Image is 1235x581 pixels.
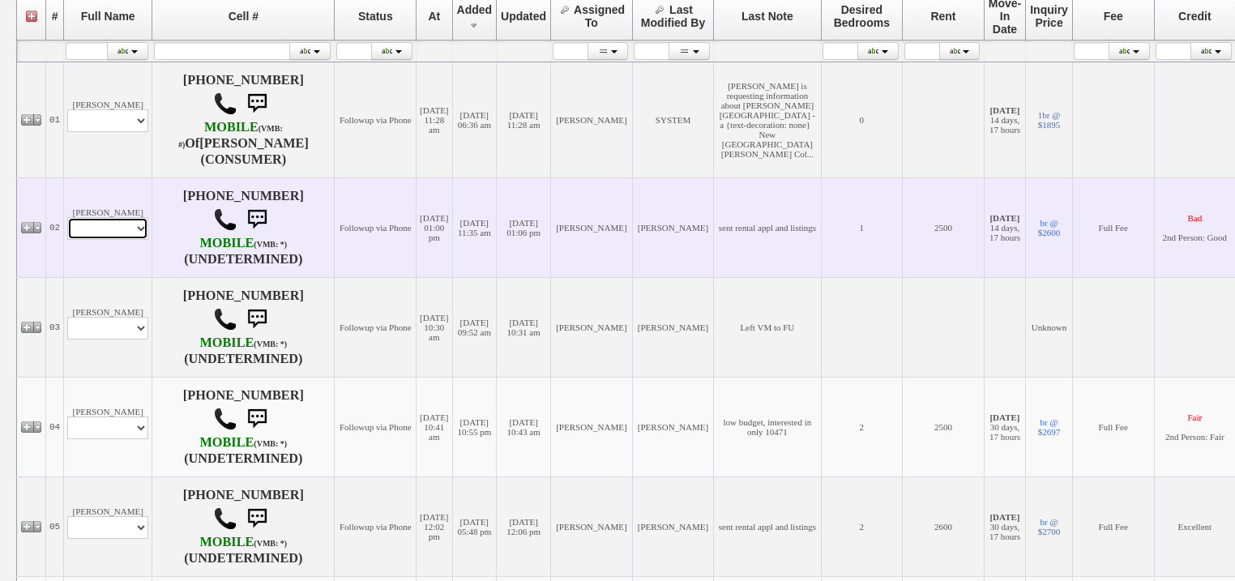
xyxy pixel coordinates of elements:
[254,539,287,548] font: (VMB: *)
[428,10,440,23] span: At
[335,277,417,377] td: Followup via Phone
[497,277,551,377] td: [DATE] 10:31 am
[46,62,64,177] td: 01
[984,62,1025,177] td: 14 days, 17 hours
[497,177,551,277] td: [DATE] 01:06 pm
[335,476,417,576] td: Followup via Phone
[551,377,633,476] td: [PERSON_NAME]
[741,10,793,23] span: Last Note
[989,213,1019,223] b: [DATE]
[632,476,714,576] td: [PERSON_NAME]
[632,377,714,476] td: [PERSON_NAME]
[335,62,417,177] td: Followup via Phone
[241,403,273,435] img: sms.png
[1038,417,1061,437] a: br @ $2697
[1104,10,1123,23] span: Fee
[241,303,273,335] img: sms.png
[204,120,259,135] font: MOBILE
[1038,218,1061,237] a: br @ $2600
[417,62,452,177] td: [DATE] 11:28 am
[452,177,497,277] td: [DATE] 11:35 am
[903,177,985,277] td: 2500
[497,476,551,576] td: [DATE] 12:06 pm
[1178,10,1211,23] span: Credit
[1187,412,1202,422] font: Fair
[574,3,625,29] span: Assigned To
[1038,110,1061,130] a: 1br @ $1895
[501,10,546,23] span: Updated
[714,177,821,277] td: sent rental appl and listings
[551,62,633,177] td: [PERSON_NAME]
[821,476,903,576] td: 2
[457,3,493,16] span: Added
[417,377,452,476] td: [DATE] 10:41 am
[1187,213,1202,223] font: Bad
[200,435,254,450] font: MOBILE
[551,277,633,377] td: [PERSON_NAME]
[1030,3,1068,29] span: Inquiry Price
[241,502,273,535] img: sms.png
[200,236,254,250] font: MOBILE
[46,277,64,377] td: 03
[989,512,1019,522] b: [DATE]
[821,177,903,277] td: 1
[632,62,714,177] td: SYSTEM
[64,177,152,277] td: [PERSON_NAME]
[254,439,287,448] font: (VMB: *)
[229,10,259,23] span: Cell #
[241,203,273,236] img: sms.png
[213,92,237,116] img: call.png
[497,62,551,177] td: [DATE] 11:28 am
[903,476,985,576] td: 2600
[213,207,237,232] img: call.png
[46,177,64,277] td: 02
[213,506,237,531] img: call.png
[821,62,903,177] td: 0
[200,236,288,250] b: Verizon Wireless
[984,177,1025,277] td: 14 days, 17 hours
[335,177,417,277] td: Followup via Phone
[156,189,331,267] h4: [PHONE_NUMBER] (UNDETERMINED)
[989,105,1019,115] b: [DATE]
[714,377,821,476] td: low budget, interested in only 10471
[551,476,633,576] td: [PERSON_NAME]
[1038,517,1061,536] a: br @ $2700
[64,377,152,476] td: [PERSON_NAME]
[834,3,890,29] span: Desired Bedrooms
[903,377,985,476] td: 2500
[46,476,64,576] td: 05
[641,3,705,29] span: Last Modified By
[178,120,283,151] b: T-Mobile USA, Inc.
[335,377,417,476] td: Followup via Phone
[156,288,331,366] h4: [PHONE_NUMBER] (UNDETERMINED)
[551,177,633,277] td: [PERSON_NAME]
[200,335,254,350] font: MOBILE
[213,407,237,431] img: call.png
[984,476,1025,576] td: 30 days, 17 hours
[64,476,152,576] td: [PERSON_NAME]
[452,277,497,377] td: [DATE] 09:52 am
[417,177,452,277] td: [DATE] 01:00 pm
[200,335,288,350] b: Verizon Wireless
[200,535,288,549] b: Verizon Wireless
[64,62,152,177] td: [PERSON_NAME]
[199,136,309,151] b: [PERSON_NAME]
[200,535,254,549] font: MOBILE
[632,277,714,377] td: [PERSON_NAME]
[241,88,273,120] img: sms.png
[452,62,497,177] td: [DATE] 06:36 am
[989,412,1019,422] b: [DATE]
[1072,177,1154,277] td: Full Fee
[714,62,821,177] td: [PERSON_NAME] is requesting information about [PERSON_NAME][GEOGRAPHIC_DATA] - a {text-decoration...
[930,10,955,23] span: Rent
[417,476,452,576] td: [DATE] 12:02 pm
[452,377,497,476] td: [DATE] 10:55 pm
[984,377,1025,476] td: 30 days, 17 hours
[452,476,497,576] td: [DATE] 05:48 pm
[1072,377,1154,476] td: Full Fee
[1072,476,1154,576] td: Full Fee
[200,435,288,450] b: Verizon Wireless
[81,10,135,23] span: Full Name
[497,377,551,476] td: [DATE] 10:43 am
[46,377,64,476] td: 04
